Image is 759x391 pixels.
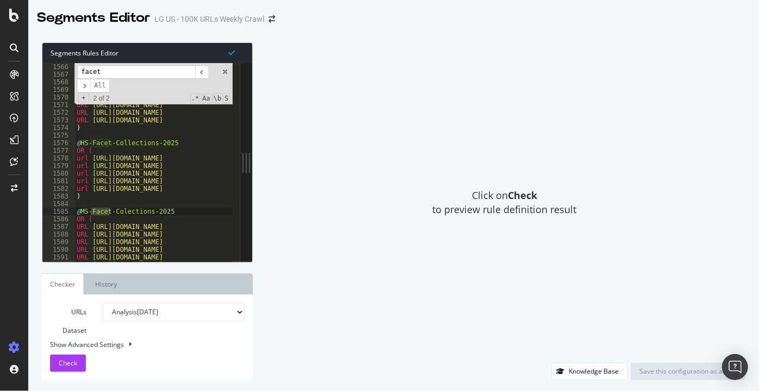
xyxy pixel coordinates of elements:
[42,223,75,231] div: 1587
[42,303,95,340] label: URLs Dataset
[722,354,748,380] div: Open Intercom Messenger
[59,358,77,368] span: Check
[213,94,222,103] span: Whole Word Search
[195,65,208,79] span: ​
[223,94,229,103] span: Search In Selection
[154,14,264,24] div: LG US - 100K URLs Weekly Crawl
[86,274,126,295] a: History
[50,355,86,372] button: Check
[508,189,537,202] strong: Check
[42,261,75,269] div: 1592
[269,15,275,23] div: arrow-right-arrow-left
[42,170,75,177] div: 1580
[42,162,75,170] div: 1579
[228,47,235,58] span: Syntax is valid
[77,65,195,79] input: Search for
[42,71,75,78] div: 1567
[42,124,75,132] div: 1574
[42,231,75,238] div: 1588
[42,154,75,162] div: 1578
[201,94,211,103] span: CaseSensitive Search
[42,274,84,295] a: Checker
[42,101,75,109] div: 1571
[631,363,745,380] button: Save this configuration as active
[42,78,75,86] div: 1568
[551,363,628,380] button: Knowledge Base
[37,9,150,27] div: Segments Editor
[639,367,737,376] div: Save this configuration as active
[77,79,90,92] span: ​
[89,95,114,102] span: 2 of 2
[42,208,75,215] div: 1585
[42,109,75,116] div: 1572
[433,189,577,216] span: Click on to preview rule definition result
[42,340,237,349] div: Show Advanced Settings
[42,253,75,261] div: 1591
[190,94,200,103] span: RegExp Search
[42,177,75,185] div: 1581
[42,94,75,101] div: 1570
[42,238,75,246] div: 1589
[42,63,75,71] div: 1566
[42,185,75,193] div: 1582
[42,193,75,200] div: 1583
[42,200,75,208] div: 1584
[569,367,619,376] div: Knowledge Base
[90,79,110,92] span: Alt-Enter
[42,43,252,63] div: Segments Rules Editor
[42,215,75,223] div: 1586
[42,116,75,124] div: 1573
[42,139,75,147] div: 1576
[42,246,75,253] div: 1590
[42,147,75,154] div: 1577
[42,86,75,94] div: 1569
[551,367,628,376] a: Knowledge Base
[42,132,75,139] div: 1575
[78,94,89,102] span: Toggle Replace mode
